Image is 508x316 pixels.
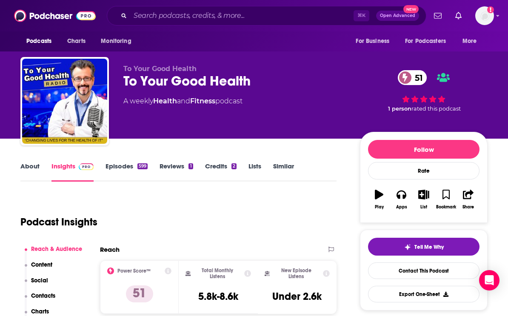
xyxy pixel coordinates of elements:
span: Charts [67,35,86,47]
h3: 5.8k-8.6k [198,290,238,303]
div: 2 [231,163,237,169]
p: Reach & Audience [31,245,82,253]
a: Show notifications dropdown [431,9,445,23]
button: Contacts [25,292,56,308]
h2: Power Score™ [117,268,151,274]
button: Open AdvancedNew [376,11,419,21]
div: Search podcasts, credits, & more... [107,6,426,26]
button: Export One-Sheet [368,286,479,302]
div: Apps [396,205,407,210]
button: open menu [350,33,400,49]
button: tell me why sparkleTell Me Why [368,238,479,256]
h2: Total Monthly Listens [194,268,240,279]
span: New [403,5,419,13]
span: Open Advanced [380,14,415,18]
img: tell me why sparkle [404,244,411,251]
span: 51 [406,70,427,85]
a: InsightsPodchaser Pro [51,162,94,182]
a: Episodes599 [106,162,148,182]
p: Social [31,277,48,284]
button: Play [368,184,390,215]
a: 51 [398,70,427,85]
p: Contacts [31,292,55,299]
span: 1 person [388,105,411,112]
div: List [420,205,427,210]
div: Open Intercom Messenger [479,270,499,290]
svg: Add a profile image [487,6,494,13]
button: Social [25,277,49,293]
div: A weekly podcast [123,96,243,106]
h2: New Episode Listens [273,268,320,279]
button: Apps [390,184,412,215]
div: Share [462,205,474,210]
a: Charts [62,33,91,49]
img: Podchaser Pro [79,163,94,170]
a: Show notifications dropdown [452,9,465,23]
div: Rate [368,162,479,179]
span: To Your Good Health [123,65,197,73]
span: Monitoring [101,35,131,47]
a: Contact This Podcast [368,262,479,279]
span: rated this podcast [411,105,461,112]
button: Bookmark [435,184,457,215]
a: Health [153,97,177,105]
div: 51 1 personrated this podcast [360,65,488,117]
button: open menu [457,33,488,49]
a: Reviews1 [160,162,193,182]
p: 51 [126,285,153,302]
button: Follow [368,140,479,159]
h3: Under 2.6k [272,290,322,303]
span: For Business [356,35,389,47]
button: Share [457,184,479,215]
button: open menu [400,33,458,49]
button: Reach & Audience [25,245,83,261]
p: Content [31,261,52,268]
h2: Reach [100,245,120,253]
div: Play [375,205,384,210]
div: 599 [137,163,148,169]
a: Credits2 [205,162,237,182]
a: Similar [273,162,294,182]
button: Content [25,261,53,277]
span: Podcasts [26,35,51,47]
button: List [413,184,435,215]
span: For Podcasters [405,35,446,47]
span: ⌘ K [354,10,369,21]
img: User Profile [475,6,494,25]
span: and [177,97,190,105]
a: Fitness [190,97,215,105]
a: Lists [248,162,261,182]
img: Podchaser - Follow, Share and Rate Podcasts [14,8,96,24]
span: Logged in as alignPR [475,6,494,25]
div: 1 [188,163,193,169]
span: More [462,35,477,47]
h1: Podcast Insights [20,216,97,228]
a: About [20,162,40,182]
img: To Your Good Health [22,59,107,144]
div: Bookmark [436,205,456,210]
button: open menu [95,33,142,49]
button: open menu [20,33,63,49]
button: Show profile menu [475,6,494,25]
span: Tell Me Why [414,244,444,251]
p: Charts [31,308,49,315]
input: Search podcasts, credits, & more... [130,9,354,23]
